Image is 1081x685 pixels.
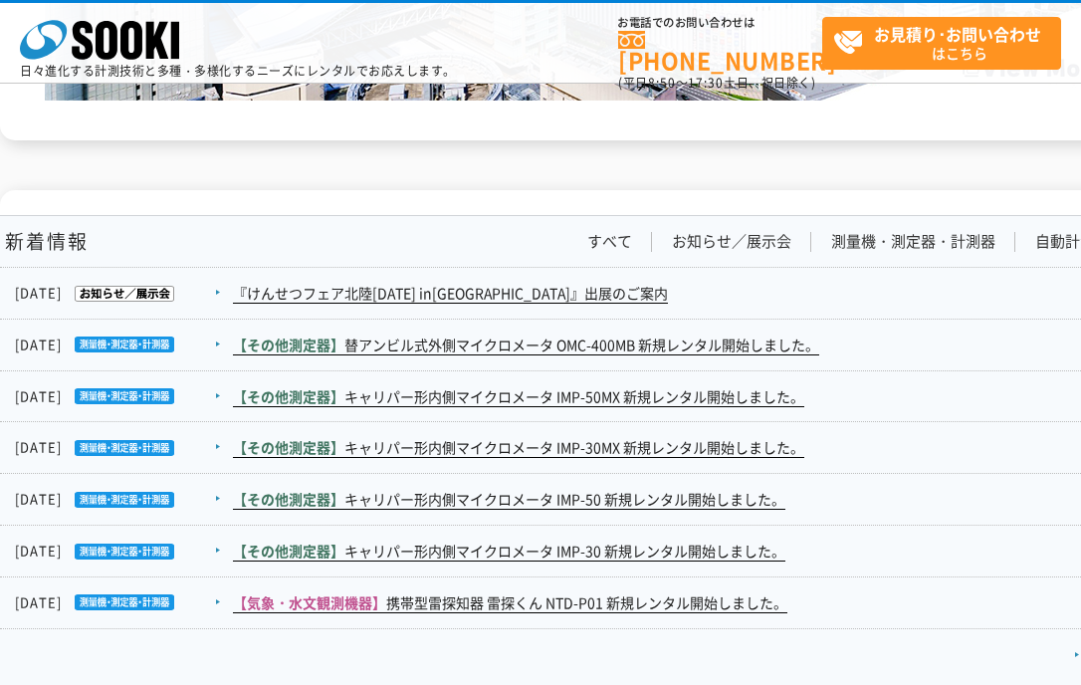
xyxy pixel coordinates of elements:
a: 【その他測定器】キャリパー形内側マイクロメータ IMP-50MX 新規レンタル開始しました。 [233,386,804,407]
a: 【その他測定器】キャリパー形内側マイクロメータ IMP-30MX 新規レンタル開始しました。 [233,437,804,458]
dt: [DATE] [15,437,231,458]
dt: [DATE] [15,541,231,562]
span: はこちら [833,18,1060,68]
strong: お見積り･お問い合わせ [874,22,1041,46]
dt: [DATE] [15,489,231,510]
a: 【その他測定器】キャリパー形内側マイクロメータ IMP-50 新規レンタル開始しました。 [233,489,785,510]
a: すべて [587,231,632,252]
p: 日々進化する計測技術と多種・多様化するニーズにレンタルでお応えします。 [20,65,456,77]
img: 測量機・測定器・計測器 [62,440,174,456]
a: 【その他測定器】替アンビル式外側マイクロメータ OMC-400MB 新規レンタル開始しました。 [233,335,819,355]
img: 測量機・測定器・計測器 [62,594,174,610]
dt: [DATE] [15,283,231,304]
span: (平日 ～ 土日、祝日除く) [618,74,815,92]
span: 8:50 [648,74,676,92]
a: 【その他測定器】キャリパー形内側マイクロメータ IMP-30 新規レンタル開始しました。 [233,541,785,562]
a: [PHONE_NUMBER] [618,31,822,72]
span: 【その他測定器】 [233,335,344,354]
span: 【その他測定器】 [233,386,344,406]
a: お見積り･お問い合わせはこちら [822,17,1061,70]
a: 『けんせつフェア北陸[DATE] in[GEOGRAPHIC_DATA]』出展のご案内 [233,283,668,304]
span: 【その他測定器】 [233,437,344,457]
span: 17:30 [688,74,724,92]
span: 【その他測定器】 [233,541,344,561]
dt: [DATE] [15,335,231,355]
dt: [DATE] [15,592,231,613]
img: 測量機・測定器・計測器 [62,337,174,352]
img: 測量機・測定器・計測器 [62,388,174,404]
img: 測量機・測定器・計測器 [62,544,174,560]
a: お知らせ／展示会 [672,231,791,252]
span: お電話でのお問い合わせは [618,17,822,29]
img: 測量機・測定器・計測器 [62,492,174,508]
span: 【気象・水文観測機器】 [233,592,386,612]
img: お知らせ／展示会 [62,286,174,302]
span: 【その他測定器】 [233,489,344,509]
a: 測量機・測定器・計測器 [831,231,995,252]
a: 【気象・水文観測機器】携帯型雷探知器 雷探くん NTD-P01 新規レンタル開始しました。 [233,592,787,613]
dt: [DATE] [15,386,231,407]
